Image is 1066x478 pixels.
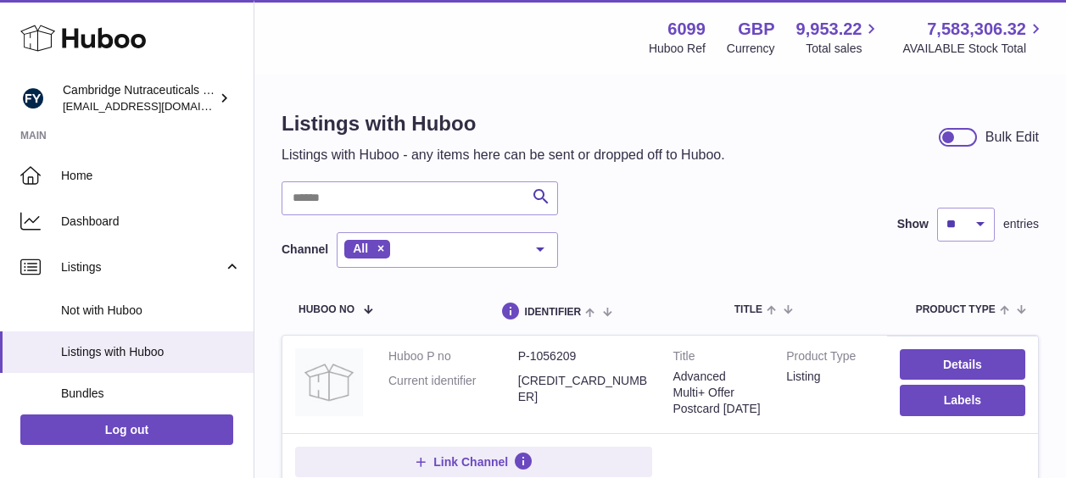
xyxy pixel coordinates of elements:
a: Log out [20,414,233,445]
strong: Product Type [786,348,874,369]
span: Bundles [61,386,241,402]
dt: Huboo P no [388,348,518,364]
div: Huboo Ref [649,41,706,57]
strong: GBP [738,18,774,41]
div: Cambridge Nutraceuticals Ltd [63,82,215,114]
button: Link Channel [295,447,652,477]
span: entries [1003,216,1039,232]
img: Advanced Multi+ Offer Postcard September 2025 [295,348,363,416]
button: Labels [900,385,1025,415]
p: Listings with Huboo - any items here can be sent or dropped off to Huboo. [282,146,725,164]
span: Link Channel [433,454,508,470]
span: Home [61,168,241,184]
span: Total sales [806,41,881,57]
span: Dashboard [61,214,241,230]
div: listing [786,369,874,385]
a: 7,583,306.32 AVAILABLE Stock Total [902,18,1046,57]
dt: Current identifier [388,373,518,405]
div: Currency [727,41,775,57]
dd: P-1056209 [518,348,648,364]
strong: 6099 [667,18,706,41]
span: Not with Huboo [61,303,241,319]
strong: Title [673,348,762,369]
span: title [734,304,762,315]
label: Show [897,216,929,232]
span: Listings [61,259,223,275]
div: Bulk Edit [985,128,1039,147]
a: Details [900,349,1025,380]
span: 9,953.22 [796,18,862,41]
span: All [353,242,368,255]
span: [EMAIL_ADDRESS][DOMAIN_NAME] [63,99,249,113]
span: 7,583,306.32 [927,18,1026,41]
dd: [CREDIT_CARD_NUMBER] [518,373,648,405]
h1: Listings with Huboo [282,110,725,137]
label: Channel [282,242,328,258]
a: 9,953.22 Total sales [796,18,882,57]
span: identifier [525,307,582,318]
img: internalAdmin-6099@internal.huboo.com [20,86,46,111]
span: AVAILABLE Stock Total [902,41,1046,57]
span: Product Type [916,304,996,315]
span: Huboo no [299,304,354,315]
div: Advanced Multi+ Offer Postcard [DATE] [673,369,762,417]
span: Listings with Huboo [61,344,241,360]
